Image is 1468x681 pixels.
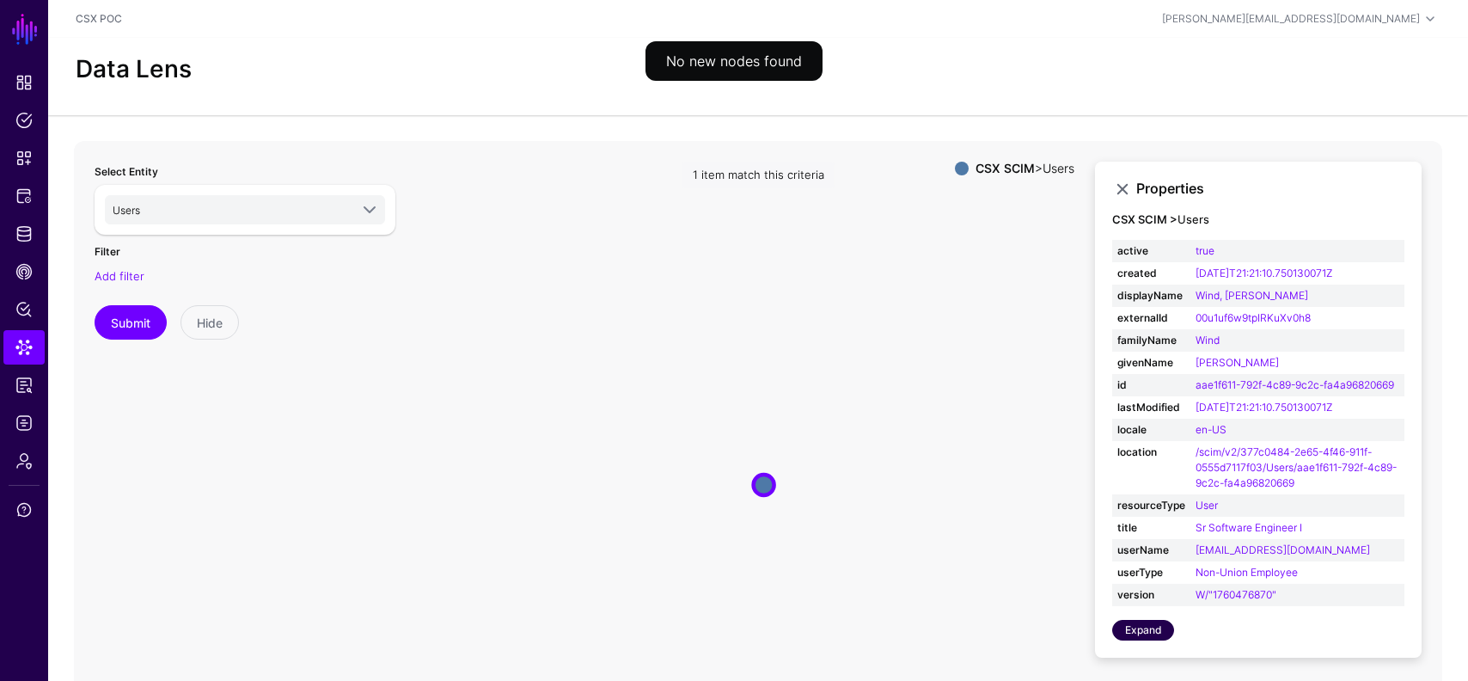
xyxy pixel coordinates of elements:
a: Wind [1196,334,1220,347]
a: /scim/v2/377c0484-2e65-4f46-911f-0555d7117f03/Users/aae1f611-792f-4c89-9c2c-fa4a96820669 [1196,445,1397,489]
h3: Properties [1136,181,1404,197]
strong: location [1117,445,1185,460]
h2: Data Lens [76,55,192,84]
button: Hide [180,305,239,340]
a: Add filter [95,269,144,283]
strong: id [1117,377,1185,393]
a: Dashboard [3,65,45,100]
span: Identity Data Fabric [15,225,33,242]
span: Users [113,204,140,217]
span: Policies [15,112,33,129]
strong: userType [1117,565,1185,580]
a: en-US [1196,423,1226,436]
label: Select Entity [95,164,158,180]
a: Policy Lens [3,292,45,327]
span: Dashboard [15,74,33,91]
div: 1 item match this criteria [682,162,835,189]
strong: locale [1117,422,1185,438]
span: Data Lens [15,339,33,356]
a: SGNL [10,10,40,48]
span: Policy Lens [15,301,33,318]
span: Reports [15,377,33,394]
span: Logs [15,414,33,432]
a: Non-Union Employee [1196,566,1298,579]
a: Data Lens [3,330,45,365]
strong: created [1117,266,1185,281]
a: [EMAIL_ADDRESS][DOMAIN_NAME] [1196,543,1370,556]
a: Sr Software Engineer I [1196,521,1302,534]
h4: Users [1112,213,1404,227]
strong: version [1117,587,1185,603]
a: 00u1uf6w9tpIRKuXv0h8 [1196,311,1311,324]
strong: CSX SCIM [976,161,1035,175]
a: W/"1760476870" [1196,588,1276,601]
a: User [1196,499,1218,512]
a: Expand [1112,620,1174,641]
div: [PERSON_NAME][EMAIL_ADDRESS][DOMAIN_NAME] [1162,11,1420,27]
button: Submit [95,305,167,340]
label: Filter [95,244,120,260]
strong: CSX SCIM > [1112,212,1177,226]
a: [DATE]T21:21:10.750130071Z [1196,267,1332,279]
strong: displayName [1117,288,1185,304]
a: Reports [3,368,45,402]
div: > Users [972,162,1078,175]
strong: title [1117,520,1185,536]
a: [DATE]T21:21:10.750130071Z [1196,401,1332,414]
a: Identity Data Fabric [3,217,45,251]
span: Protected Systems [15,187,33,205]
strong: resourceType [1117,498,1185,513]
strong: userName [1117,543,1185,558]
a: Policies [3,103,45,138]
span: Snippets [15,150,33,167]
a: Logs [3,406,45,440]
a: aae1f611-792f-4c89-9c2c-fa4a96820669 [1196,378,1394,391]
a: Wind, [PERSON_NAME] [1196,289,1308,302]
a: Snippets [3,141,45,175]
strong: externalId [1117,310,1185,326]
span: Admin [15,452,33,469]
strong: lastModified [1117,400,1185,415]
strong: active [1117,243,1185,259]
a: Protected Systems [3,179,45,213]
a: CAEP Hub [3,255,45,289]
span: Support [15,501,33,518]
a: CSX POC [76,12,122,25]
a: Admin [3,444,45,478]
a: [PERSON_NAME] [1196,356,1279,369]
div: No new nodes found [645,41,823,81]
strong: familyName [1117,333,1185,348]
span: CAEP Hub [15,263,33,280]
strong: givenName [1117,355,1185,371]
a: true [1196,244,1214,257]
